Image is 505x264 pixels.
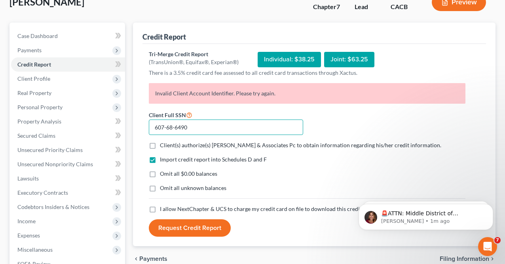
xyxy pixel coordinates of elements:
[149,58,239,66] div: (TransUnion®, Equifax®, Experian®)
[160,184,226,191] span: Omit all unknown balances
[160,205,379,212] span: I allow NextChapter & UCS to charge my credit card on file to download this credit report
[139,256,167,262] span: Payments
[149,83,465,104] p: Invalid Client Account Identifier. Please try again.
[11,29,125,43] a: Case Dashboard
[440,256,496,262] button: Filing Information chevron_right
[11,129,125,143] a: Secured Claims
[17,218,36,224] span: Income
[347,187,505,243] iframe: Intercom notifications message
[17,132,55,139] span: Secured Claims
[17,232,40,239] span: Expenses
[17,146,83,153] span: Unsecured Priority Claims
[17,175,39,182] span: Lawsuits
[17,32,58,39] span: Case Dashboard
[11,186,125,200] a: Executory Contracts
[160,156,267,163] span: Import credit report into Schedules D and F
[17,203,89,210] span: Codebtors Insiders & Notices
[160,142,441,148] span: Client(s) authorize(s) [PERSON_NAME] & Associates Pc to obtain information regarding his/her cred...
[478,237,497,256] iframe: Intercom live chat
[17,89,51,96] span: Real Property
[391,2,419,11] div: CACB
[11,57,125,72] a: Credit Report
[149,50,239,58] div: Tri-Merge Credit Report
[489,256,496,262] i: chevron_right
[324,52,374,67] div: Joint: $63.25
[11,157,125,171] a: Unsecured Nonpriority Claims
[440,256,489,262] span: Filing Information
[133,256,139,262] i: chevron_left
[17,61,51,68] span: Credit Report
[258,52,321,67] div: Individual: $38.25
[11,143,125,157] a: Unsecured Priority Claims
[149,219,231,237] button: Request Credit Report
[17,161,93,167] span: Unsecured Nonpriority Claims
[17,118,61,125] span: Property Analysis
[160,170,217,177] span: Omit all $0.00 balances
[17,189,68,196] span: Executory Contracts
[17,246,53,253] span: Miscellaneous
[11,171,125,186] a: Lawsuits
[149,120,303,135] input: XXX-XX-XXXX
[17,47,42,53] span: Payments
[494,237,501,243] span: 7
[355,2,378,11] div: Lead
[142,32,186,42] div: Credit Report
[17,104,63,110] span: Personal Property
[313,2,342,11] div: Chapter
[336,3,340,10] span: 7
[149,69,465,77] p: There is a 3.5% credit card fee assessed to all credit card transactions through Xactus.
[17,75,50,82] span: Client Profile
[149,112,186,118] span: Client Full SSN
[133,256,167,262] button: chevron_left Payments
[11,114,125,129] a: Property Analysis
